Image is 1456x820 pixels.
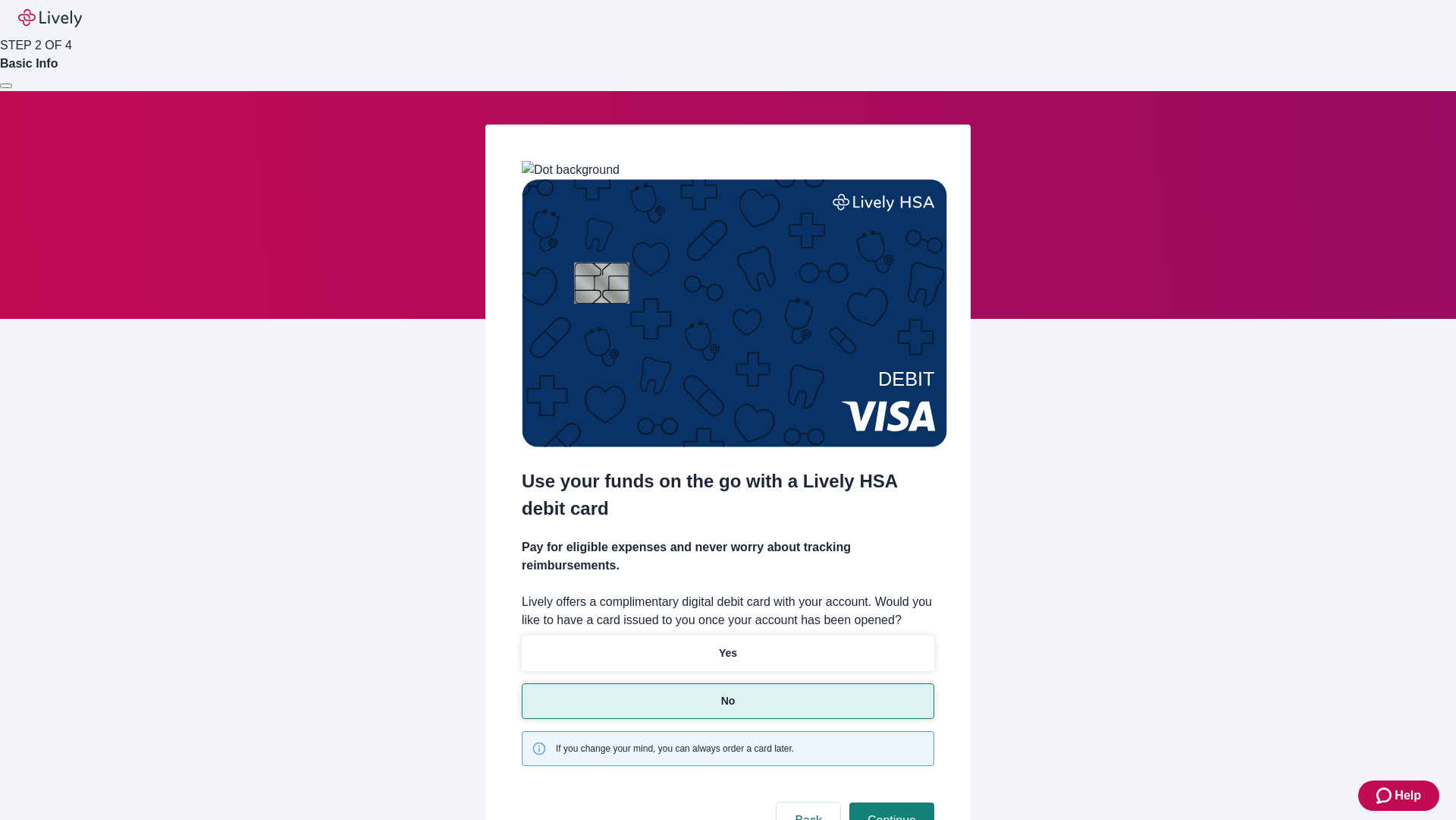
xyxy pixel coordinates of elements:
label: Lively offers a complimentary digital debit card with your account. Would you like to have a card... [522,593,934,629]
h4: Pay for eligible expenses and never worry about tracking reimbursements. [522,538,934,575]
button: Zendesk support iconHelp [1358,781,1439,811]
span: If you change your mind, you can always order a card later. [556,742,794,755]
h2: Use your funds on the go with a Lively HSA debit card [522,468,934,522]
img: Lively [18,9,82,27]
img: Dot background [522,161,620,179]
svg: Zendesk support icon [1376,787,1395,805]
p: Yes [719,645,737,661]
img: Debit card [522,179,947,447]
button: No [522,683,934,719]
button: Yes [522,635,934,671]
span: Help [1395,787,1421,805]
p: No [721,693,736,709]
